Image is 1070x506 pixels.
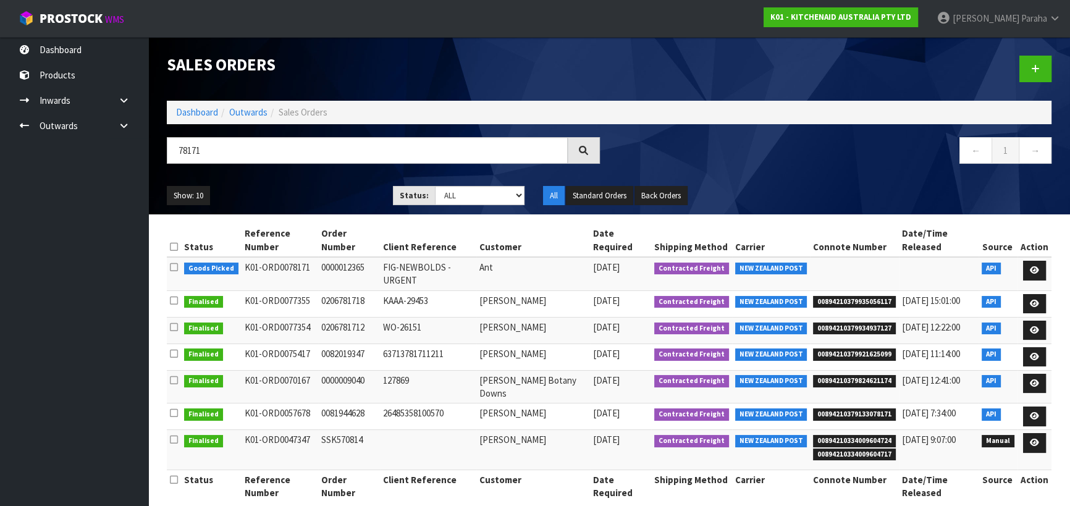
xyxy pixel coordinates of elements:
[735,375,807,387] span: NEW ZEALAND POST
[543,186,565,206] button: All
[770,12,911,22] strong: K01 - KITCHENAID AUSTRALIA PTY LTD
[242,257,319,290] td: K01-ORD0078171
[651,470,732,502] th: Shipping Method
[476,430,590,470] td: [PERSON_NAME]
[380,470,476,502] th: Client Reference
[242,430,319,470] td: K01-ORD0047347
[242,470,319,502] th: Reference Number
[380,403,476,430] td: 26485358100570
[380,317,476,344] td: WO-26151
[476,403,590,430] td: [PERSON_NAME]
[593,321,620,333] span: [DATE]
[902,295,960,306] span: [DATE] 15:01:00
[318,403,380,430] td: 0081944628
[982,408,1001,421] span: API
[593,434,620,445] span: [DATE]
[593,407,620,419] span: [DATE]
[982,296,1001,308] span: API
[566,186,633,206] button: Standard Orders
[476,224,590,257] th: Customer
[318,470,380,502] th: Order Number
[242,224,319,257] th: Reference Number
[813,375,896,387] span: 00894210379824621174
[242,344,319,370] td: K01-ORD0075417
[982,323,1001,335] span: API
[318,430,380,470] td: SSK570814
[184,408,223,421] span: Finalised
[902,407,956,419] span: [DATE] 7:34:00
[476,317,590,344] td: [PERSON_NAME]
[1019,137,1051,164] a: →
[242,403,319,430] td: K01-ORD0057678
[184,375,223,387] span: Finalised
[380,344,476,370] td: 63713781711211
[1017,224,1051,257] th: Action
[184,323,223,335] span: Finalised
[400,190,429,201] strong: Status:
[593,295,620,306] span: [DATE]
[813,449,896,461] span: 00894210334009604717
[735,263,807,275] span: NEW ZEALAND POST
[732,470,811,502] th: Carrier
[982,348,1001,361] span: API
[654,263,729,275] span: Contracted Freight
[1017,470,1051,502] th: Action
[476,370,590,403] td: [PERSON_NAME] Botany Downs
[764,7,918,27] a: K01 - KITCHENAID AUSTRALIA PTY LTD
[654,323,729,335] span: Contracted Freight
[979,470,1017,502] th: Source
[40,11,103,27] span: ProStock
[1021,12,1047,24] span: Paraha
[593,348,620,360] span: [DATE]
[242,370,319,403] td: K01-ORD0070167
[318,370,380,403] td: 0000009040
[318,317,380,344] td: 0206781712
[476,290,590,317] td: [PERSON_NAME]
[902,374,960,386] span: [DATE] 12:41:00
[651,224,732,257] th: Shipping Method
[242,317,319,344] td: K01-ORD0077354
[105,14,124,25] small: WMS
[902,321,960,333] span: [DATE] 12:22:00
[979,224,1017,257] th: Source
[654,435,729,447] span: Contracted Freight
[19,11,34,26] img: cube-alt.png
[380,224,476,257] th: Client Reference
[590,224,651,257] th: Date Required
[176,106,218,118] a: Dashboard
[242,290,319,317] td: K01-ORD0077355
[279,106,327,118] span: Sales Orders
[593,374,620,386] span: [DATE]
[167,137,568,164] input: Search sales orders
[654,348,729,361] span: Contracted Freight
[167,56,600,74] h1: Sales Orders
[810,470,899,502] th: Connote Number
[813,408,896,421] span: 00894210379133078171
[982,435,1014,447] span: Manual
[380,257,476,290] td: FIG-NEWBOLDS - URGENT
[318,290,380,317] td: 0206781718
[618,137,1051,167] nav: Page navigation
[654,296,729,308] span: Contracted Freight
[184,435,223,447] span: Finalised
[476,470,590,502] th: Customer
[735,408,807,421] span: NEW ZEALAND POST
[184,296,223,308] span: Finalised
[813,435,896,447] span: 00894210334009604724
[982,375,1001,387] span: API
[476,344,590,370] td: [PERSON_NAME]
[902,348,960,360] span: [DATE] 11:14:00
[318,257,380,290] td: 0000012365
[902,434,956,445] span: [DATE] 9:07:00
[476,257,590,290] td: Ant
[654,375,729,387] span: Contracted Freight
[810,224,899,257] th: Connote Number
[167,186,210,206] button: Show: 10
[813,296,896,308] span: 00894210379935056117
[184,263,238,275] span: Goods Picked
[184,348,223,361] span: Finalised
[318,224,380,257] th: Order Number
[593,261,620,273] span: [DATE]
[380,290,476,317] td: KAAA-29453
[634,186,688,206] button: Back Orders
